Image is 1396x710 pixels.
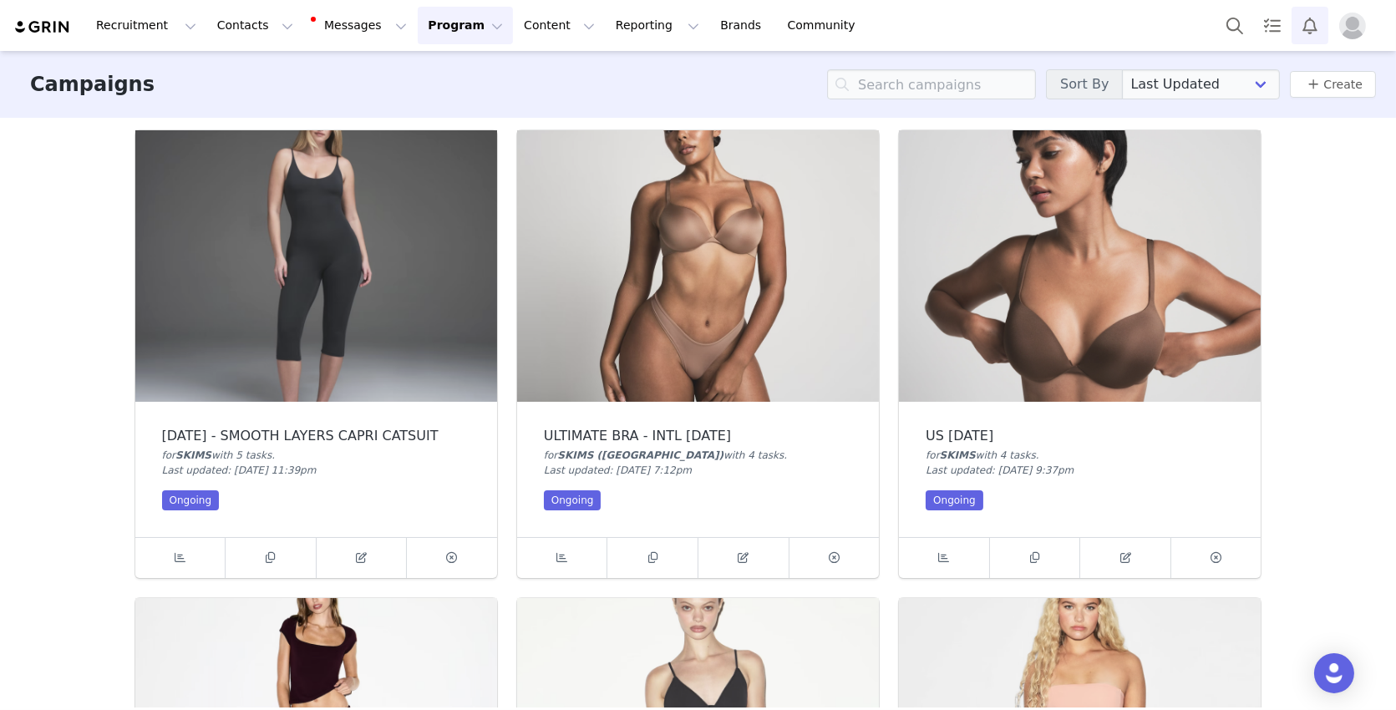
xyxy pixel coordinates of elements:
[1329,13,1383,39] button: Profile
[544,429,852,444] div: ULTIMATE BRA - INTL [DATE]
[514,7,605,44] button: Content
[606,7,709,44] button: Reporting
[926,429,1234,444] div: US [DATE]
[304,7,417,44] button: Messages
[30,69,155,99] h3: Campaigns
[175,449,211,461] span: SKIMS
[544,463,852,478] div: Last updated: [DATE] 7:12pm
[1216,7,1253,44] button: Search
[13,19,72,35] img: grin logo
[926,463,1234,478] div: Last updated: [DATE] 9:37pm
[1031,449,1036,461] span: s
[926,490,983,510] div: Ongoing
[418,7,513,44] button: Program
[1290,71,1376,98] button: Create
[517,130,879,402] img: ULTIMATE BRA - INTL OCT 2025
[162,463,470,478] div: Last updated: [DATE] 11:39pm
[778,7,873,44] a: Community
[1339,13,1366,39] img: placeholder-profile.jpg
[926,448,1234,463] div: for with 4 task .
[544,448,852,463] div: for with 4 task .
[1303,74,1363,94] a: Create
[1254,7,1291,44] a: Tasks
[162,429,470,444] div: [DATE] - SMOOTH LAYERS CAPRI CATSUIT
[1314,653,1354,693] div: Open Intercom Messenger
[544,490,602,510] div: Ongoing
[827,69,1036,99] input: Search campaigns
[267,449,272,461] span: s
[162,490,220,510] div: Ongoing
[1292,7,1328,44] button: Notifications
[940,449,976,461] span: SKIMS
[135,130,497,402] img: OCT 2025 - SMOOTH LAYERS CAPRI CATSUIT
[710,7,776,44] a: Brands
[779,449,784,461] span: s
[86,7,206,44] button: Recruitment
[162,448,470,463] div: for with 5 task .
[899,130,1261,402] img: US APRIL 2025
[557,449,723,461] span: SKIMS ([GEOGRAPHIC_DATA])
[207,7,303,44] button: Contacts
